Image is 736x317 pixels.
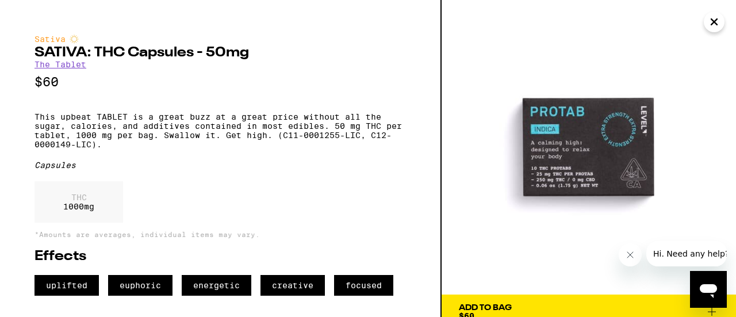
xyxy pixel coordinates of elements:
span: euphoric [108,275,172,296]
iframe: Message from company [646,241,727,266]
iframe: Close message [619,243,642,266]
h2: SATIVA: THC Capsules - 50mg [34,46,406,60]
p: $60 [34,75,406,89]
div: 1000 mg [34,181,123,223]
p: THC [63,193,94,202]
p: *Amounts are averages, individual items may vary. [34,231,406,238]
img: sativaColor.svg [70,35,79,44]
h2: Effects [34,250,406,263]
iframe: Button to launch messaging window [690,271,727,308]
button: Close [704,12,724,32]
span: uplifted [34,275,99,296]
p: This upbeat TABLET is a great buzz at a great price without all the sugar, calories, and additive... [34,112,406,149]
a: The Tablet [34,60,86,69]
div: Capsules [34,161,406,170]
span: focused [334,275,393,296]
div: Sativa [34,35,406,44]
div: Add To Bag [459,304,512,312]
span: creative [260,275,325,296]
span: energetic [182,275,251,296]
span: Hi. Need any help? [7,8,83,17]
